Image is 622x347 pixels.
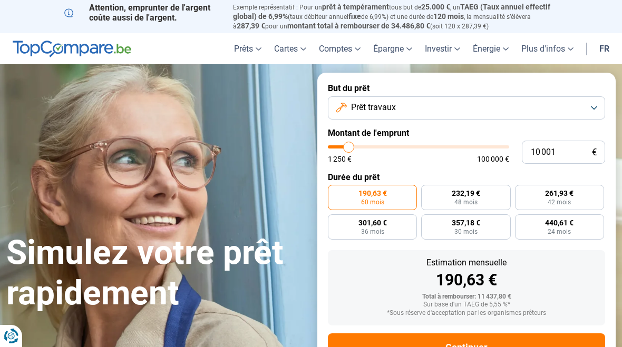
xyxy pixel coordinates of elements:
span: 261,93 € [545,190,574,197]
div: Total à rembourser: 11 437,80 € [336,293,597,301]
a: Prêts [228,33,268,64]
label: But du prêt [328,83,605,93]
span: 24 mois [548,229,571,235]
a: Investir [419,33,466,64]
p: Attention, emprunter de l'argent coûte aussi de l'argent. [64,3,220,23]
a: Cartes [268,33,313,64]
div: Sur base d'un TAEG de 5,55 %* [336,301,597,309]
span: fixe [348,12,361,21]
span: 60 mois [361,199,384,205]
a: Comptes [313,33,367,64]
span: 48 mois [454,199,478,205]
a: fr [593,33,616,64]
span: 100 000 € [477,155,509,163]
span: € [592,148,597,157]
a: Épargne [367,33,419,64]
div: 190,63 € [336,272,597,288]
label: Montant de l'emprunt [328,128,605,138]
span: 30 mois [454,229,478,235]
span: montant total à rembourser de 34.486,80 € [287,22,430,30]
span: 190,63 € [358,190,387,197]
span: 1 250 € [328,155,352,163]
button: Prêt travaux [328,96,605,120]
div: Estimation mensuelle [336,259,597,267]
h1: Simulez votre prêt rapidement [6,233,305,314]
label: Durée du prêt [328,172,605,182]
p: Exemple représentatif : Pour un tous but de , un (taux débiteur annuel de 6,99%) et une durée de ... [233,3,558,31]
span: 301,60 € [358,219,387,226]
span: 357,18 € [452,219,480,226]
a: Énergie [466,33,515,64]
span: 36 mois [361,229,384,235]
span: 25.000 € [421,3,450,11]
div: *Sous réserve d'acceptation par les organismes prêteurs [336,310,597,317]
span: 120 mois [433,12,464,21]
a: Plus d'infos [515,33,580,64]
span: 232,19 € [452,190,480,197]
span: 440,61 € [545,219,574,226]
span: Prêt travaux [351,102,396,113]
span: 287,39 € [237,22,265,30]
span: TAEG (Taux annuel effectif global) de 6,99% [233,3,550,21]
img: TopCompare [13,41,131,57]
span: 42 mois [548,199,571,205]
span: prêt à tempérament [322,3,389,11]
